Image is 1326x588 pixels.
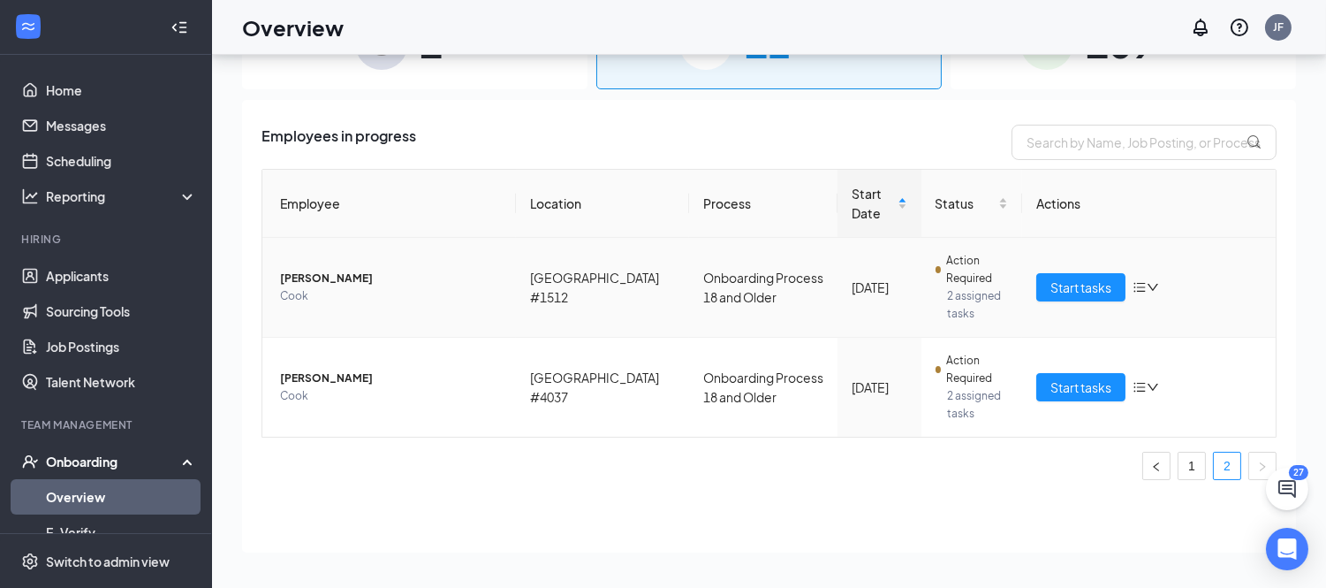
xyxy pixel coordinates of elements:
a: 2 [1214,453,1240,479]
div: Reporting [46,187,198,205]
svg: Collapse [170,19,188,36]
a: Job Postings [46,329,197,364]
button: right [1248,452,1277,480]
span: down [1147,381,1159,393]
button: left [1142,452,1171,480]
span: Cook [280,287,502,305]
a: Scheduling [46,143,197,179]
a: Home [46,73,197,108]
span: Start Date [852,184,894,223]
div: Hiring [21,232,193,247]
th: Location [516,170,689,238]
input: Search by Name, Job Posting, or Process [1012,125,1277,160]
button: Start tasks [1036,373,1125,401]
div: Open Intercom Messenger [1266,528,1308,570]
span: Action Required [946,252,1009,287]
td: [GEOGRAPHIC_DATA] #4037 [516,338,689,437]
h1: Overview [242,12,344,42]
button: Start tasks [1036,273,1125,302]
span: left [1151,462,1162,472]
span: Employees in progress [261,125,416,160]
span: [PERSON_NAME] [280,270,502,287]
td: [GEOGRAPHIC_DATA] #1512 [516,238,689,338]
th: Process [689,170,837,238]
svg: Settings [21,553,39,570]
span: Cook [280,387,502,405]
span: 2 assigned tasks [948,387,1009,423]
li: Previous Page [1142,452,1171,480]
button: ChatActive [1266,468,1308,510]
span: right [1257,462,1268,472]
span: Status [936,194,996,213]
div: JF [1273,19,1284,34]
span: Start tasks [1050,378,1111,397]
div: [DATE] [852,278,907,297]
span: bars [1133,380,1147,394]
div: Onboarding [46,453,182,470]
a: Applicants [46,258,197,294]
div: [DATE] [852,378,907,397]
svg: Notifications [1190,17,1211,38]
span: 2 assigned tasks [948,287,1009,323]
span: down [1147,281,1159,294]
a: 1 [1178,453,1205,479]
a: Messages [46,108,197,143]
a: Overview [46,479,197,515]
span: Action Required [946,352,1009,387]
svg: ChatActive [1277,478,1298,500]
div: Team Management [21,417,193,432]
a: Sourcing Tools [46,294,197,329]
svg: WorkstreamLogo [19,18,37,35]
span: [PERSON_NAME] [280,370,502,387]
a: Talent Network [46,364,197,400]
div: Switch to admin view [46,553,170,570]
li: 2 [1213,452,1241,480]
td: Onboarding Process 18 and Older [689,238,837,338]
svg: QuestionInfo [1229,17,1250,38]
svg: UserCheck [21,453,39,470]
a: E-Verify [46,515,197,550]
span: bars [1133,280,1147,294]
li: Next Page [1248,452,1277,480]
svg: Analysis [21,187,39,205]
th: Actions [1022,170,1276,238]
div: 27 [1289,465,1308,480]
th: Status [921,170,1023,238]
th: Employee [262,170,516,238]
td: Onboarding Process 18 and Older [689,338,837,437]
li: 1 [1178,452,1206,480]
span: Start tasks [1050,278,1111,297]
